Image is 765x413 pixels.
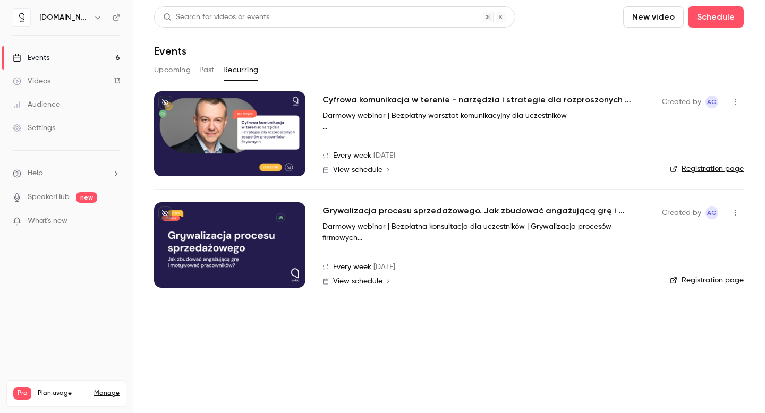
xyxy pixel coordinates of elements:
a: Cyfrowa komunikacja w terenie - narzędzia i strategie dla rozproszonych zespołów pracowników fizy... [322,93,641,106]
span: View schedule [333,278,382,285]
span: View schedule [333,166,382,174]
a: Registration page [670,275,744,286]
span: What's new [28,216,67,227]
a: View schedule [322,166,645,174]
button: Upcoming [154,62,191,79]
h1: Events [154,45,186,57]
span: Aleksandra Grabarska [705,206,718,219]
span: Help [28,168,43,179]
div: Settings [13,123,55,133]
a: Registration page [670,164,744,174]
a: View schedule [322,277,645,286]
span: Every week [333,262,371,273]
span: Aleksandra Grabarska [705,96,718,108]
span: Plan usage [38,389,88,398]
div: Search for videos or events [163,12,269,23]
span: Pro [13,387,31,400]
strong: Darmowy webinar | Bezpłatny warsztat komunikacyjny dla uczestników [322,112,567,119]
li: help-dropdown-opener [13,168,120,179]
button: Recurring [223,62,259,79]
span: AG [707,96,717,108]
span: [DATE] [373,262,395,273]
a: Manage [94,389,120,398]
span: Every week [333,150,371,161]
h6: [DOMAIN_NAME] [39,12,89,23]
button: New video [623,6,684,28]
button: Schedule [688,6,744,28]
img: quico.io [13,9,30,26]
strong: Darmowy webinar | Bezpłatna konsultacja dla uczestników | Grywalizacja procesów firmowych [322,223,614,242]
div: Videos [13,76,50,87]
div: Events [13,53,49,63]
div: Audience [13,99,60,110]
span: Created by [662,206,701,219]
a: SpeakerHub [28,192,70,203]
span: Created by [662,96,701,108]
span: new [76,192,97,203]
iframe: Noticeable Trigger [107,217,120,226]
span: AG [707,206,717,219]
button: Past [199,62,215,79]
a: Grywalizacja procesu sprzedażowego. Jak zbudować angażującą grę i motywować pracowników? [322,204,641,217]
span: [DATE] [373,150,395,161]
